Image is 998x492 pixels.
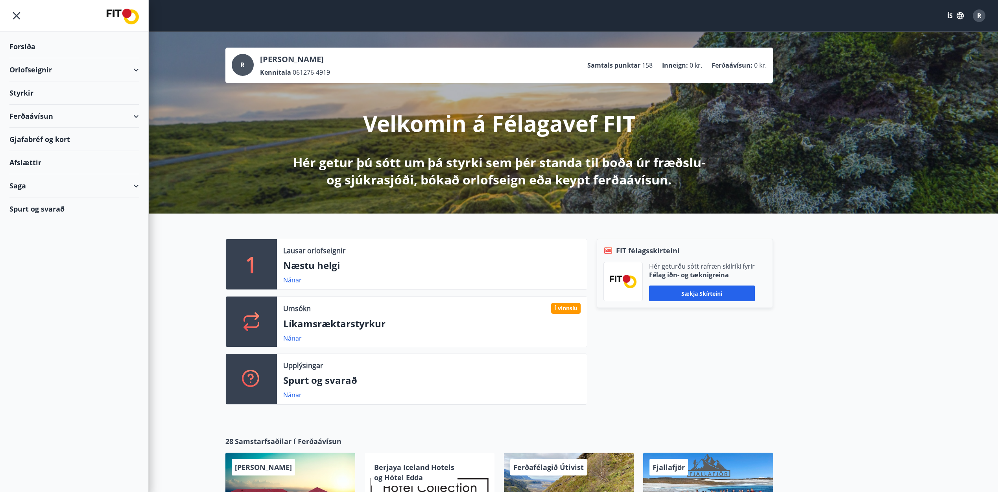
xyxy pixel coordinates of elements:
[9,174,139,197] div: Saga
[283,391,302,399] a: Nánar
[9,35,139,58] div: Forsíða
[712,61,753,70] p: Ferðaávísun :
[642,61,653,70] span: 158
[943,9,968,23] button: ÍS
[374,463,454,482] span: Berjaya Iceland Hotels og Hótel Edda
[977,11,981,20] span: R
[9,197,139,220] div: Spurt og svarað
[283,374,581,387] p: Spurt og svarað
[616,245,680,256] span: FIT félagsskírteini
[260,68,291,77] p: Kennitala
[690,61,702,70] span: 0 kr.
[283,303,311,313] p: Umsókn
[293,68,330,77] span: 061276-4919
[283,360,323,370] p: Upplýsingar
[240,61,245,69] span: R
[653,463,685,472] span: Fjallafjör
[363,108,635,138] p: Velkomin á Félagavef FIT
[291,154,707,188] p: Hér getur þú sótt um þá styrki sem þér standa til boða úr fræðslu- og sjúkrasjóði, bókað orlofsei...
[235,463,292,472] span: [PERSON_NAME]
[587,61,640,70] p: Samtals punktar
[970,6,989,25] button: R
[283,259,581,272] p: Næstu helgi
[649,286,755,301] button: Sækja skírteini
[245,249,258,279] p: 1
[235,436,341,446] span: Samstarfsaðilar í Ferðaávísun
[9,9,24,23] button: menu
[225,436,233,446] span: 28
[283,276,302,284] a: Nánar
[9,105,139,128] div: Ferðaávísun
[283,334,302,343] a: Nánar
[283,245,345,256] p: Lausar orlofseignir
[9,128,139,151] div: Gjafabréf og kort
[283,317,581,330] p: Líkamsræktarstyrkur
[754,61,767,70] span: 0 kr.
[649,262,755,271] p: Hér geturðu sótt rafræn skilríki fyrir
[9,58,139,81] div: Orlofseignir
[107,9,139,24] img: union_logo
[9,81,139,105] div: Styrkir
[551,303,581,314] div: Í vinnslu
[662,61,688,70] p: Inneign :
[260,54,330,65] p: [PERSON_NAME]
[513,463,584,472] span: Ferðafélagið Útivist
[9,151,139,174] div: Afslættir
[649,271,755,279] p: Félag iðn- og tæknigreina
[610,275,636,288] img: FPQVkF9lTnNbbaRSFyT17YYeljoOGk5m51IhT0bO.png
